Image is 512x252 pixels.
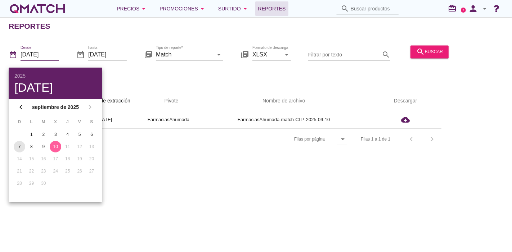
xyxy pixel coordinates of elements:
th: S [86,116,97,128]
div: [DATE] [14,81,96,93]
th: V [74,116,85,128]
td: [DATE] [71,111,139,128]
div: 6 [86,131,98,138]
i: arrow_drop_down [139,4,148,13]
button: 4 [62,129,73,140]
span: Reportes [258,4,286,13]
i: arrow_drop_down [480,4,489,13]
h2: Reportes [9,20,50,32]
td: FarmaciasAhumada [139,111,198,128]
input: Desde [21,49,59,60]
i: search [341,4,349,13]
div: Precios [117,4,148,13]
input: Filtrar por texto [308,49,380,60]
i: arrow_drop_down [215,50,223,59]
button: 6 [86,129,98,140]
i: arrow_drop_down [338,135,347,143]
th: Nombre de archivo: Not sorted. [198,91,369,111]
div: 2 [38,131,49,138]
button: 9 [38,141,49,152]
i: chevron_left [17,103,25,111]
div: 7 [14,143,25,150]
button: 3 [50,129,61,140]
i: arrow_drop_down [241,4,250,13]
th: Pivote: Not sorted. Activate to sort ascending. [139,91,198,111]
th: J [62,116,73,128]
div: Promociones [160,4,207,13]
i: arrow_drop_down [282,50,291,59]
button: 8 [26,141,37,152]
th: Descargar: Not sorted. [369,91,441,111]
div: 10 [50,143,61,150]
i: search [382,50,390,59]
button: 2 [38,129,49,140]
input: Tipo de reporte* [156,49,213,60]
i: redeem [448,4,459,13]
div: Filas por página [222,129,347,150]
a: 2 [461,8,466,13]
button: buscar [410,45,449,58]
div: Filas 1 a 1 de 1 [361,136,390,142]
div: 4 [62,131,73,138]
th: L [26,116,37,128]
div: 8 [26,143,37,150]
i: date_range [76,50,85,59]
div: 9 [38,143,49,150]
strong: septiembre de 2025 [27,104,84,111]
div: 2025 [14,73,96,78]
button: 1 [26,129,37,140]
button: 7 [14,141,25,152]
div: 5 [74,131,85,138]
a: white-qmatch-logo [9,1,66,16]
th: D [14,116,25,128]
div: 3 [50,131,61,138]
div: Surtido [218,4,250,13]
th: M [38,116,49,128]
td: FarmaciasAhumada-match-CLP-2025-09-10 [198,111,369,128]
a: Reportes [255,1,289,16]
button: Surtido [212,1,255,16]
button: 10 [50,141,61,152]
text: 2 [463,8,464,12]
div: 1 [26,131,37,138]
button: Precios [111,1,154,16]
i: library_books [241,50,249,59]
i: person [466,4,480,14]
th: Fecha de extracción: Sorted ascending. Activate to sort descending. [71,91,139,111]
i: library_books [144,50,153,59]
input: hasta [88,49,127,60]
input: Buscar productos [351,3,395,14]
i: search [416,47,425,56]
button: 5 [74,129,85,140]
i: cloud_download [401,115,410,124]
th: X [50,116,61,128]
div: buscar [416,47,443,56]
i: arrow_drop_down [198,4,207,13]
input: Formato de descarga [252,49,281,60]
button: Promociones [154,1,212,16]
i: date_range [9,50,17,59]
